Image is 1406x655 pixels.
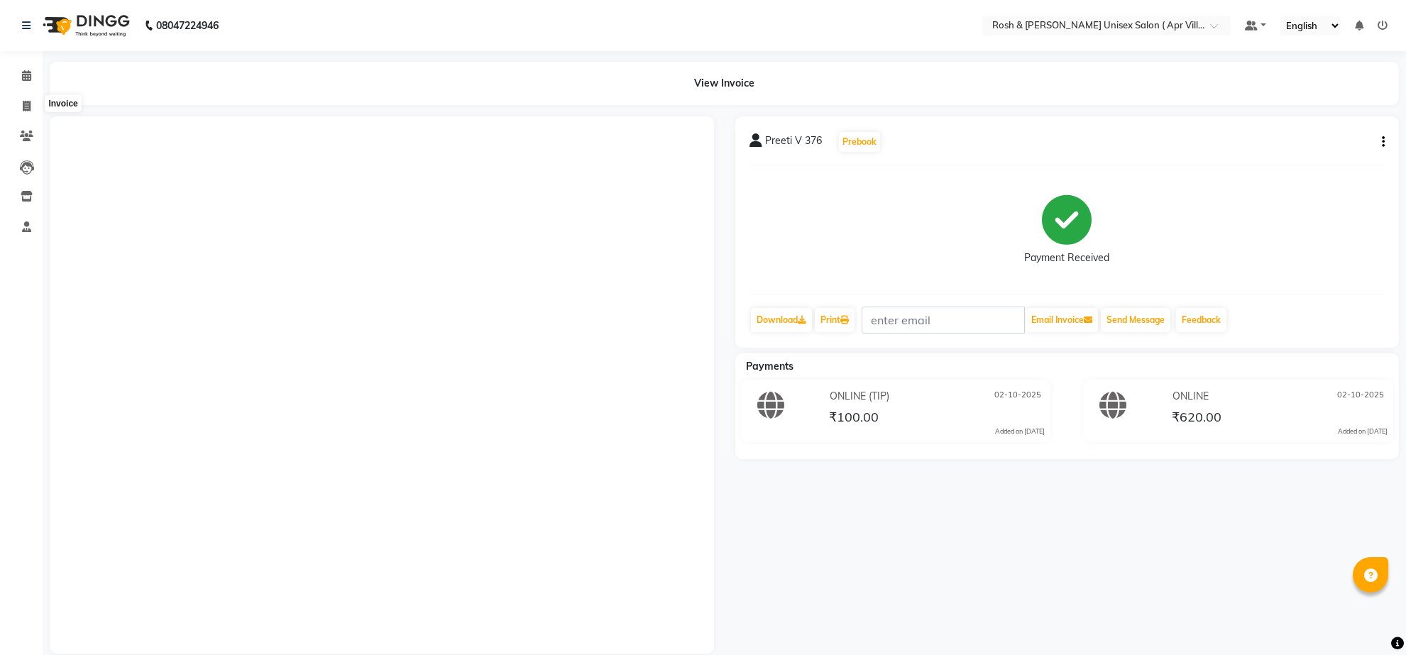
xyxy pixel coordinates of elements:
div: Payment Received [1024,251,1109,265]
input: enter email [862,307,1025,334]
span: ONLINE (TIP) [830,389,889,404]
button: Email Invoice [1026,308,1098,332]
span: ONLINE [1172,389,1209,404]
div: View Invoice [50,62,1399,105]
a: Download [751,308,812,332]
div: Invoice [45,95,81,112]
a: Print [815,308,855,332]
button: Send Message [1101,308,1170,332]
div: Added on [DATE] [1338,426,1388,436]
span: Preeti V 376 [765,133,822,153]
span: 02-10-2025 [1337,389,1384,404]
span: ₹100.00 [829,409,879,429]
span: ₹620.00 [1172,409,1221,429]
span: Payments [746,360,793,373]
button: Prebook [839,132,880,152]
b: 08047224946 [156,6,219,45]
img: logo [36,6,133,45]
div: Added on [DATE] [995,426,1045,436]
a: Feedback [1176,308,1226,332]
span: 02-10-2025 [994,389,1041,404]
